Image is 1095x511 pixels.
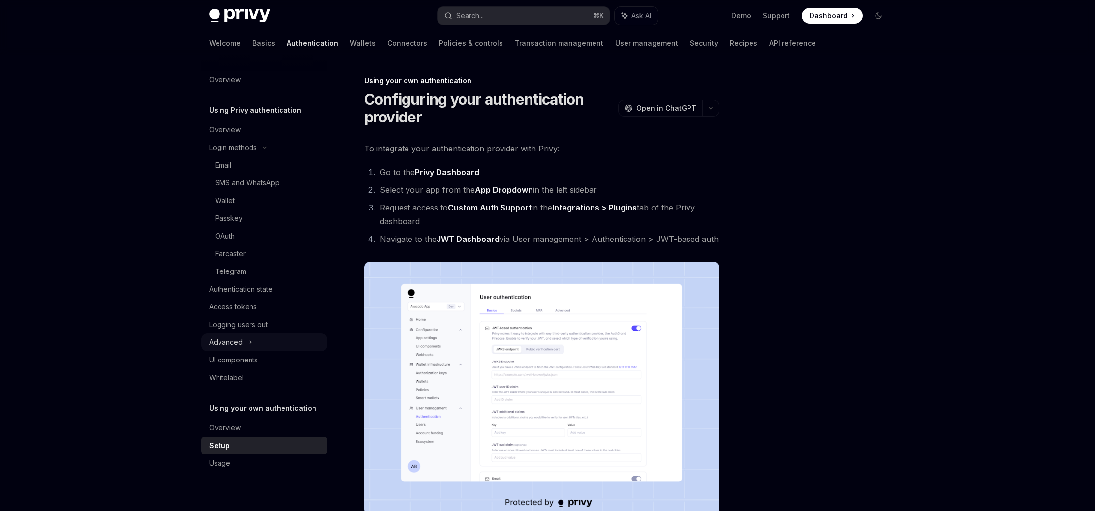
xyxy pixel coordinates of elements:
[209,31,241,55] a: Welcome
[201,298,327,316] a: Access tokens
[201,210,327,227] a: Passkey
[201,227,327,245] a: OAuth
[437,234,500,244] a: JWT Dashboard
[439,31,503,55] a: Policies & controls
[201,369,327,387] a: Whitelabel
[215,212,243,224] div: Passkey
[209,422,241,434] div: Overview
[209,9,270,23] img: dark logo
[209,402,316,414] h5: Using your own authentication
[287,31,338,55] a: Authentication
[769,31,816,55] a: API reference
[215,177,280,189] div: SMS and WhatsApp
[201,192,327,210] a: Wallet
[201,245,327,263] a: Farcaster
[201,280,327,298] a: Authentication state
[871,8,886,24] button: Toggle dark mode
[201,316,327,333] a: Logging users out
[618,100,702,117] button: Open in ChatGPT
[594,12,604,20] span: ⌘ K
[215,230,235,242] div: OAuth
[415,167,479,178] a: Privy Dashboard
[209,457,230,469] div: Usage
[215,159,231,171] div: Email
[215,248,246,260] div: Farcaster
[364,76,719,86] div: Using your own authentication
[438,7,610,25] button: Search...⌘K
[615,7,658,25] button: Ask AI
[636,103,696,113] span: Open in ChatGPT
[387,31,427,55] a: Connectors
[201,419,327,437] a: Overview
[201,437,327,454] a: Setup
[364,142,719,155] span: To integrate your authentication provider with Privy:
[690,31,718,55] a: Security
[201,263,327,280] a: Telegram
[215,266,246,277] div: Telegram
[209,336,243,348] div: Advanced
[810,11,847,21] span: Dashboard
[209,104,301,116] h5: Using Privy authentication
[364,90,614,126] h1: Configuring your authentication provider
[377,165,719,179] li: Go to the
[730,31,757,55] a: Recipes
[209,319,268,331] div: Logging users out
[377,183,719,197] li: Select your app from the in the left sidebar
[448,203,532,212] strong: Custom Auth Support
[209,354,258,366] div: UI components
[350,31,375,55] a: Wallets
[209,74,241,86] div: Overview
[802,8,863,24] a: Dashboard
[209,440,230,451] div: Setup
[515,31,603,55] a: Transaction management
[377,201,719,228] li: Request access to in the tab of the Privy dashboard
[475,185,533,195] strong: App Dropdown
[615,31,678,55] a: User management
[631,11,651,21] span: Ask AI
[552,203,637,213] a: Integrations > Plugins
[209,142,257,153] div: Login methods
[201,71,327,89] a: Overview
[209,372,244,384] div: Whitelabel
[456,10,484,22] div: Search...
[215,195,235,207] div: Wallet
[201,454,327,472] a: Usage
[201,121,327,139] a: Overview
[201,174,327,192] a: SMS and WhatsApp
[209,283,273,295] div: Authentication state
[377,232,719,246] li: Navigate to the via User management > Authentication > JWT-based auth
[415,167,479,177] strong: Privy Dashboard
[763,11,790,21] a: Support
[209,301,257,313] div: Access tokens
[731,11,751,21] a: Demo
[252,31,275,55] a: Basics
[201,156,327,174] a: Email
[209,124,241,136] div: Overview
[201,351,327,369] a: UI components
